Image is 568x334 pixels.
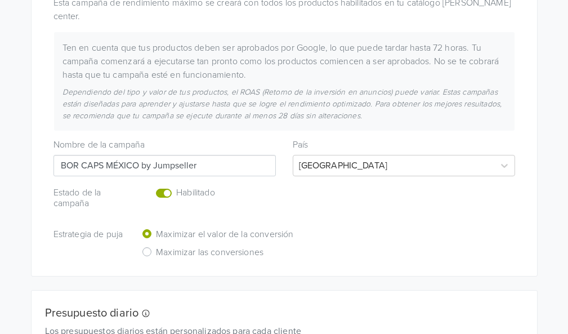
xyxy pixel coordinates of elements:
[54,86,515,122] div: Dependiendo del tipo y valor de tus productos, el ROAS (Retorno de la inversión en anuncios) pued...
[176,188,256,198] h6: Habilitado
[293,140,515,150] h6: País
[156,247,263,258] h6: Maximizar las conversiones
[53,229,125,240] h6: Estrategia de puja
[53,188,125,209] h6: Estado de la campaña
[45,306,507,320] h5: Presupuesto diario
[54,41,515,82] div: Ten en cuenta que tus productos deben ser aprobados por Google, lo que puede tardar hasta 72 hora...
[156,229,293,240] h6: Maximizar el valor de la conversión
[53,140,276,150] h6: Nombre de la campaña
[53,155,276,176] input: Campaign name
